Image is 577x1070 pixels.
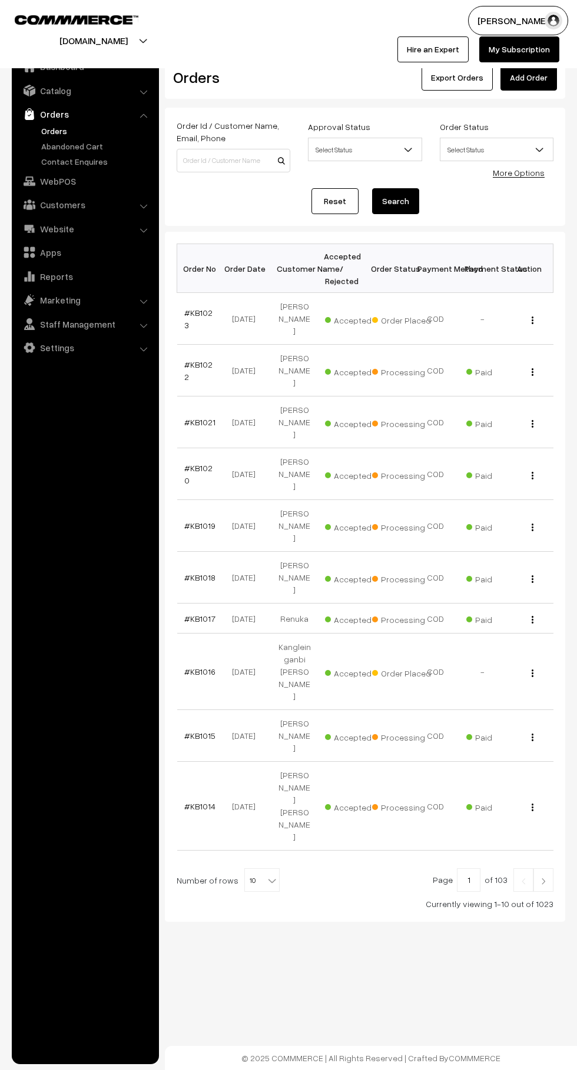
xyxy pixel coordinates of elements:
[440,121,489,133] label: Order Status
[325,415,384,430] span: Accepted
[545,12,562,29] img: user
[479,36,559,62] a: My Subscription
[15,314,155,335] a: Staff Management
[372,728,431,744] span: Processing
[466,518,525,534] span: Paid
[412,293,459,345] td: COD
[224,634,271,710] td: [DATE]
[532,575,533,583] img: Menu
[325,466,384,482] span: Accepted
[184,308,213,330] a: #KB1023
[372,466,431,482] span: Processing
[224,500,271,552] td: [DATE]
[466,363,525,378] span: Paid
[15,218,155,239] a: Website
[184,731,215,741] a: #KB1015
[224,244,271,293] th: Order Date
[412,396,459,448] td: COD
[412,634,459,710] td: COD
[325,798,384,814] span: Accepted
[485,875,508,885] span: of 103
[177,874,238,886] span: Number of rows
[15,337,155,358] a: Settings
[459,244,506,293] th: Payment Status
[532,472,533,479] img: Menu
[224,293,271,345] td: [DATE]
[184,359,213,382] a: #KB1022
[15,80,155,101] a: Catalog
[271,604,318,634] td: Renuka
[224,345,271,396] td: [DATE]
[318,244,365,293] th: Accepted / Rejected
[538,878,549,885] img: Right
[412,244,459,293] th: Payment Method
[184,521,215,531] a: #KB1019
[38,125,155,137] a: Orders
[372,798,431,814] span: Processing
[184,463,213,485] a: #KB1020
[271,762,318,851] td: [PERSON_NAME] [PERSON_NAME]
[372,311,431,326] span: Order Placed
[466,466,525,482] span: Paid
[184,801,215,811] a: #KB1014
[372,363,431,378] span: Processing
[325,311,384,326] span: Accepted
[372,664,431,679] span: Order Placed
[224,552,271,604] td: [DATE]
[271,710,318,762] td: [PERSON_NAME]
[412,448,459,500] td: COD
[177,244,224,293] th: Order No
[177,898,553,910] div: Currently viewing 1-10 out of 1023
[309,139,421,160] span: Select Status
[224,396,271,448] td: [DATE]
[412,552,459,604] td: COD
[245,869,279,892] span: 10
[459,293,506,345] td: -
[412,604,459,634] td: COD
[500,65,557,91] a: Add Order
[15,289,155,311] a: Marketing
[422,65,493,91] button: Export Orders
[440,138,553,161] span: Select Status
[244,868,280,892] span: 10
[184,666,215,676] a: #KB1016
[271,345,318,396] td: [PERSON_NAME]
[506,244,553,293] th: Action
[440,139,553,160] span: Select Status
[518,878,529,885] img: Left
[466,570,525,585] span: Paid
[493,168,545,178] a: More Options
[15,104,155,125] a: Orders
[372,611,431,626] span: Processing
[165,1046,577,1070] footer: © 2025 COMMMERCE | All Rights Reserved | Crafted By
[325,570,384,585] span: Accepted
[365,244,412,293] th: Order Status
[184,417,215,427] a: #KB1021
[372,188,419,214] button: Search
[459,634,506,710] td: -
[177,119,290,144] label: Order Id / Customer Name, Email, Phone
[177,149,290,172] input: Order Id / Customer Name / Customer Email / Customer Phone
[532,669,533,677] img: Menu
[15,194,155,215] a: Customers
[224,448,271,500] td: [DATE]
[433,875,453,885] span: Page
[532,804,533,811] img: Menu
[38,140,155,152] a: Abandoned Cart
[38,155,155,168] a: Contact Enquires
[466,611,525,626] span: Paid
[468,6,568,35] button: [PERSON_NAME]…
[184,572,215,582] a: #KB1018
[325,363,384,378] span: Accepted
[532,524,533,531] img: Menu
[372,415,431,430] span: Processing
[412,345,459,396] td: COD
[532,420,533,428] img: Menu
[325,611,384,626] span: Accepted
[271,634,318,710] td: Kangleinganbi [PERSON_NAME]
[466,415,525,430] span: Paid
[15,12,118,26] a: COMMMERCE
[532,316,533,324] img: Menu
[224,710,271,762] td: [DATE]
[224,762,271,851] td: [DATE]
